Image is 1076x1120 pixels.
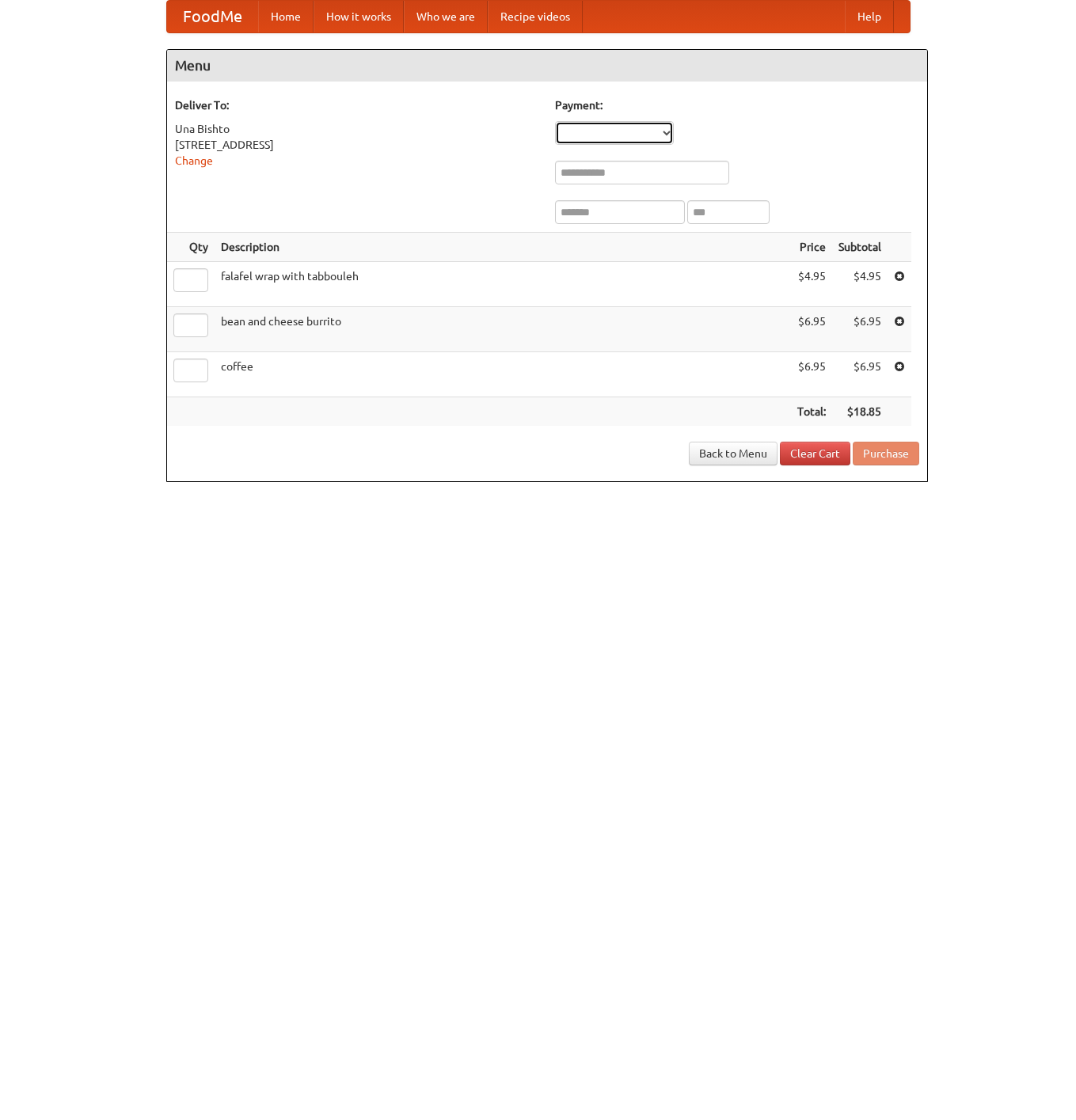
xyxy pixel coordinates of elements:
[832,307,888,352] td: $6.95
[488,1,583,32] a: Recipe videos
[832,397,888,427] th: $18.85
[175,137,539,153] div: [STREET_ADDRESS]
[215,262,791,307] td: falafel wrap with tabbouleh
[167,50,927,82] h4: Menu
[258,1,314,32] a: Home
[791,307,832,352] td: $6.95
[832,352,888,397] td: $6.95
[215,307,791,352] td: bean and cheese burrito
[689,442,778,465] a: Back to Menu
[853,442,919,465] button: Purchase
[791,233,832,262] th: Price
[791,397,832,427] th: Total:
[791,352,832,397] td: $6.95
[167,1,258,32] a: FoodMe
[314,1,404,32] a: How it works
[832,262,888,307] td: $4.95
[175,154,213,167] a: Change
[780,442,850,465] a: Clear Cart
[175,121,539,137] div: Una Bishto
[832,233,888,262] th: Subtotal
[555,97,919,113] h5: Payment:
[215,352,791,397] td: coffee
[845,1,894,32] a: Help
[791,262,832,307] td: $4.95
[215,233,791,262] th: Description
[175,97,539,113] h5: Deliver To:
[404,1,488,32] a: Who we are
[167,233,215,262] th: Qty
